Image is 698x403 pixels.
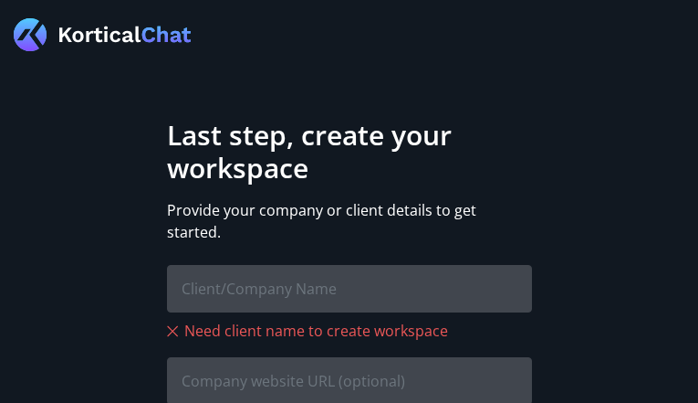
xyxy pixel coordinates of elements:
[167,119,532,185] h1: Last step, create your workspace
[167,320,532,343] div: Need client name to create workspace
[167,199,532,243] div: Provide your company or client details to get started.
[167,265,532,313] input: Client/Company Name
[14,18,192,51] img: Logo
